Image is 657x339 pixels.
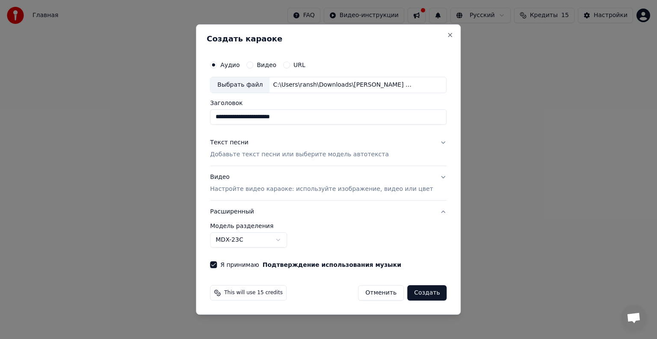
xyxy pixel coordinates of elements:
button: ВидеоНастройте видео караоке: используйте изображение, видео или цвет [210,166,447,200]
div: Текст песни [210,138,249,147]
button: Расширенный [210,201,447,223]
label: Модель разделения [210,223,447,229]
button: Я принимаю [263,262,401,268]
label: URL [293,62,305,68]
label: Заголовок [210,100,447,106]
div: Расширенный [210,223,447,254]
h2: Создать караоке [207,35,450,43]
p: Добавьте текст песни или выберите модель автотекста [210,150,389,159]
label: Аудио [220,62,240,68]
button: Создать [407,285,447,301]
div: Выбрать файл [210,77,269,93]
label: Видео [257,62,276,68]
span: This will use 15 credits [224,289,283,296]
p: Настройте видео караоке: используйте изображение, видео или цвет [210,185,433,193]
button: Отменить [358,285,404,301]
label: Я принимаю [220,262,401,268]
div: C:\Users\ransh\Downloads\[PERSON_NAME] - Седая Ночь.mp3 [269,81,415,89]
button: Текст песниДобавьте текст песни или выберите модель автотекста [210,132,447,166]
div: Видео [210,173,433,193]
